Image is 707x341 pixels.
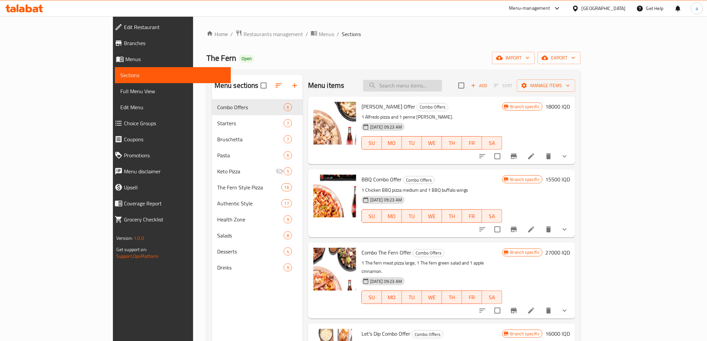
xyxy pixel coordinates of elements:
[385,293,399,302] span: MO
[308,80,344,91] h2: Menu items
[281,199,292,207] div: items
[485,293,500,302] span: SA
[115,67,231,83] a: Sections
[217,231,284,239] span: Salads
[282,184,292,191] span: 16
[382,136,402,150] button: MO
[362,174,402,184] span: BBQ Combo Offer
[236,30,303,38] a: Restaurants management
[363,80,442,92] input: search
[212,211,303,227] div: Health Zone9
[120,87,226,95] span: Full Menu View
[212,147,303,163] div: Pasta6
[284,215,292,223] div: items
[385,211,399,221] span: MO
[212,195,303,211] div: Authentic Style17
[284,103,292,111] div: items
[541,303,557,319] button: delete
[362,247,411,258] span: Combo The Fern Offer
[319,30,334,38] span: Menus
[109,211,231,227] a: Grocery Checklist
[239,55,254,63] div: Open
[490,149,505,163] span: Select to update
[109,19,231,35] a: Edit Restaurant
[124,215,226,223] span: Grocery Checklist
[454,78,468,93] span: Select section
[124,183,226,191] span: Upsell
[382,291,402,304] button: MO
[217,167,276,175] span: Keto Pizza
[506,221,522,237] button: Branch-specific-item
[508,331,542,337] span: Branch specific
[125,55,226,63] span: Menus
[545,175,570,184] h6: 15500 IQD
[442,136,462,150] button: TH
[482,136,502,150] button: SA
[517,79,575,92] button: Manage items
[470,82,488,90] span: Add
[311,30,334,38] a: Menus
[368,197,405,203] span: [DATE] 09:23 AM
[412,330,443,338] div: Combo Offers
[109,179,231,195] a: Upsell
[465,293,479,302] span: FR
[124,199,226,207] span: Coverage Report
[522,81,570,90] span: Manage items
[402,291,422,304] button: TU
[212,99,303,115] div: Combo Offers6
[492,52,535,64] button: import
[217,135,284,143] span: Bruschetta
[212,131,303,147] div: Bruschetta7
[217,247,284,255] span: Desserts
[362,186,502,194] p: 1 Chicken BBQ pizza medium and 1 BBQ buffalo wings
[527,225,535,233] a: Edit menu item
[425,211,439,221] span: WE
[362,102,415,112] span: [PERSON_NAME] Offer
[109,147,231,163] a: Promotions
[465,211,479,221] span: FR
[422,209,442,223] button: WE
[212,115,303,131] div: Starters7
[465,138,479,148] span: FR
[124,151,226,159] span: Promotions
[217,215,284,223] span: Health Zone
[365,293,379,302] span: SU
[422,136,442,150] button: WE
[403,176,434,184] span: Combo Offers
[474,303,490,319] button: sort-choices
[541,148,557,164] button: delete
[425,293,439,302] span: WE
[417,103,448,111] div: Combo Offers
[287,77,303,94] button: Add section
[405,138,419,148] span: TU
[543,54,575,62] span: export
[217,103,284,111] span: Combo Offers
[271,77,287,94] span: Sort sections
[527,152,535,160] a: Edit menu item
[313,248,356,291] img: Combo The Fern Offer
[402,136,422,150] button: TU
[402,209,422,223] button: TU
[313,102,356,145] img: Alfredo Combo Offer
[462,209,482,223] button: FR
[485,211,500,221] span: SA
[306,30,308,38] li: /
[462,136,482,150] button: FR
[509,4,550,12] div: Menu-management
[217,199,281,207] div: Authentic Style
[124,39,226,47] span: Branches
[541,221,557,237] button: delete
[231,30,233,38] li: /
[124,119,226,127] span: Choice Groups
[109,115,231,131] a: Choice Groups
[557,148,573,164] button: show more
[115,83,231,99] a: Full Menu View
[284,232,292,239] span: 8
[485,138,500,148] span: SA
[498,54,530,62] span: import
[206,50,236,65] span: The Fern
[120,71,226,79] span: Sections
